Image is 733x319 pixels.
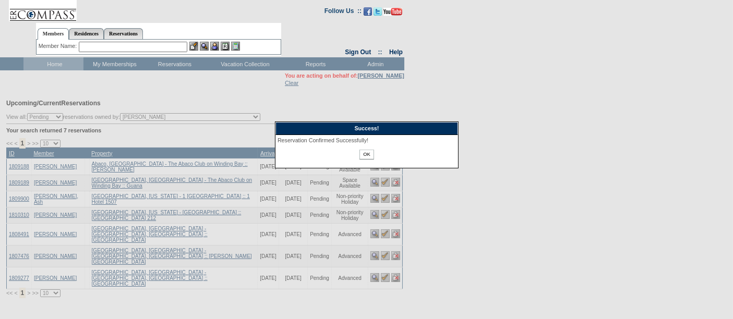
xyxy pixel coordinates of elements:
[278,137,456,143] div: Reservation Confirmed Successfully!
[359,150,374,159] input: OK
[374,10,382,17] a: Follow us on Twitter
[39,42,79,51] div: Member Name:
[325,6,362,19] td: Follow Us ::
[364,7,372,16] img: Become our fan on Facebook
[104,28,143,39] a: Reservations
[383,8,402,16] img: Subscribe to our YouTube Channel
[275,122,458,135] div: Success!
[189,42,198,51] img: b_edit.gif
[364,10,372,17] a: Become our fan on Facebook
[345,48,371,56] a: Sign Out
[389,48,403,56] a: Help
[378,48,382,56] span: ::
[200,42,209,51] img: View
[383,10,402,17] a: Subscribe to our YouTube Channel
[374,7,382,16] img: Follow us on Twitter
[221,42,230,51] img: Reservations
[210,42,219,51] img: Impersonate
[231,42,240,51] img: b_calculator.gif
[38,28,69,40] a: Members
[69,28,104,39] a: Residences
